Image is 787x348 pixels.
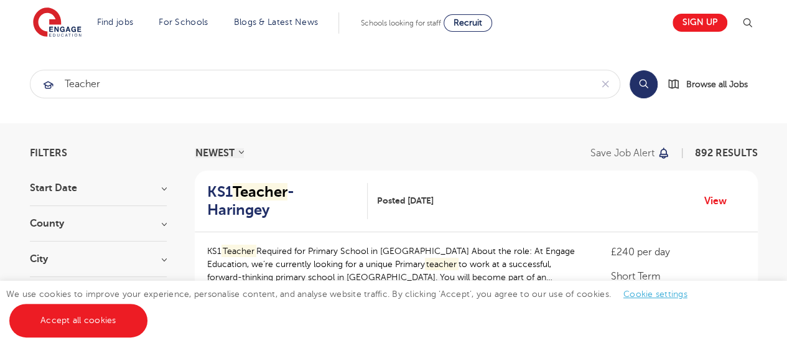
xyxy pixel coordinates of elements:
mark: Teacher [233,183,287,200]
a: Cookie settings [623,289,687,299]
a: Accept all cookies [9,304,147,337]
span: We use cookies to improve your experience, personalise content, and analyse website traffic. By c... [6,289,700,325]
span: Posted [DATE] [377,194,434,207]
a: Browse all Jobs [668,77,758,92]
p: £240 per day [610,245,745,260]
img: Engage Education [33,7,81,39]
button: Save job alert [590,148,671,158]
span: 892 RESULTS [695,148,758,159]
span: Filters [30,148,67,158]
h3: County [30,219,167,228]
span: Schools looking for staff [361,19,441,27]
a: Blogs & Latest News [234,17,319,27]
p: Save job alert [590,148,654,158]
p: KS1 Required for Primary School in [GEOGRAPHIC_DATA] About the role: At Engage Education, we’re c... [207,245,586,284]
button: Clear [591,70,620,98]
a: KS1Teacher- Haringey [207,183,368,219]
a: View [704,193,736,209]
span: Recruit [454,18,482,27]
mark: Teacher [221,245,257,258]
p: Short Term [610,269,745,284]
a: Recruit [444,14,492,32]
input: Submit [30,70,591,98]
h3: Start Date [30,183,167,193]
a: For Schools [159,17,208,27]
h2: KS1 - Haringey [207,183,358,219]
div: Submit [30,70,620,98]
a: Find jobs [97,17,134,27]
h3: City [30,254,167,264]
mark: teacher [425,258,459,271]
span: Browse all Jobs [686,77,748,92]
button: Search [630,70,658,98]
a: Sign up [673,14,727,32]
